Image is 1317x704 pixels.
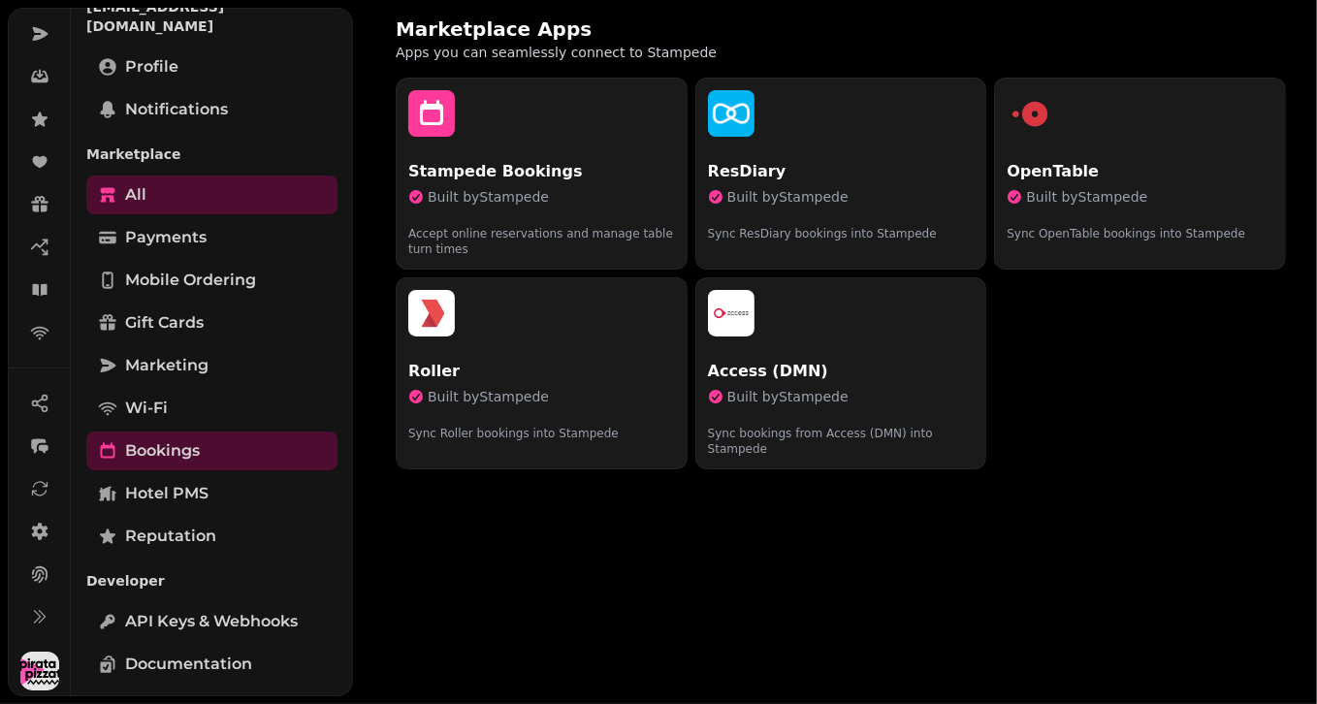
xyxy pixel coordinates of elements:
[708,360,975,383] p: Access (DMN)
[125,226,207,249] span: Payments
[408,210,675,257] p: Accept online reservations and manage table turn times
[408,290,455,336] img: Roller favicon
[125,98,228,121] span: Notifications
[86,346,337,385] a: Marketing
[86,90,337,129] a: Notifications
[396,16,768,43] h2: Marketplace Apps
[16,652,63,690] button: User avatar
[86,304,337,342] a: Gift cards
[125,354,209,377] span: Marketing
[396,43,892,62] p: Apps you can seamlessly connect to Stampede
[86,218,337,257] a: Payments
[727,187,849,207] span: Built by Stampede
[86,261,337,300] a: Mobile ordering
[125,183,146,207] span: All
[86,137,337,172] p: Marketplace
[396,78,688,270] button: Stampede BookingsBuilt byStampedeAccept online reservations and manage table turn times
[125,525,216,548] span: Reputation
[86,517,337,556] a: Reputation
[86,48,337,86] a: Profile
[125,55,178,79] span: Profile
[428,387,549,406] span: Built by Stampede
[708,290,755,336] img: Access (DMN) favicon
[86,563,337,598] p: Developer
[86,602,337,641] a: API keys & webhooks
[708,410,975,457] p: Sync bookings from Access (DMN) into Stampede
[125,269,256,292] span: Mobile ordering
[708,160,975,183] p: ResDiary
[125,653,252,676] span: Documentation
[408,360,675,383] p: Roller
[125,610,298,633] span: API keys & webhooks
[408,160,675,183] p: Stampede Bookings
[708,210,975,241] p: Sync ResDiary bookings into Stampede
[1007,160,1273,183] p: OpenTable
[408,410,675,441] p: Sync Roller bookings into Stampede
[86,432,337,470] a: Bookings
[125,311,204,335] span: Gift cards
[125,482,209,505] span: Hotel PMS
[727,387,849,406] span: Built by Stampede
[125,439,200,463] span: Bookings
[428,187,549,207] span: Built by Stampede
[708,90,755,137] img: ResDiary favicon
[396,277,688,469] button: Roller faviconRollerBuilt byStampedeSync Roller bookings into Stampede
[86,474,337,513] a: Hotel PMS
[1007,90,1053,137] img: OpenTable favicon
[1026,187,1147,207] span: Built by Stampede
[125,397,168,420] span: Wi-Fi
[20,652,59,690] img: User avatar
[994,78,1286,270] button: OpenTable faviconOpenTableBuilt byStampedeSync OpenTable bookings into Stampede
[86,176,337,214] a: All
[695,277,987,469] button: Access (DMN) faviconAccess (DMN)Built byStampedeSync bookings from Access (DMN) into Stampede
[695,78,987,270] button: ResDiary faviconResDiaryBuilt byStampedeSync ResDiary bookings into Stampede
[86,645,337,684] a: Documentation
[86,389,337,428] a: Wi-Fi
[1007,210,1273,241] p: Sync OpenTable bookings into Stampede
